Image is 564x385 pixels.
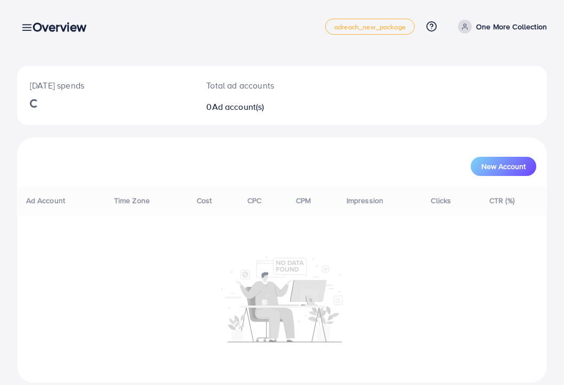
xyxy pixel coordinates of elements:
[30,79,181,92] p: [DATE] spends
[471,157,536,176] button: New Account
[334,23,406,30] span: adreach_new_package
[212,101,264,113] span: Ad account(s)
[206,79,313,92] p: Total ad accounts
[454,20,547,34] a: One More Collection
[325,19,415,35] a: adreach_new_package
[33,19,95,35] h3: Overview
[206,102,313,112] h2: 0
[481,163,526,170] span: New Account
[476,20,547,33] p: One More Collection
